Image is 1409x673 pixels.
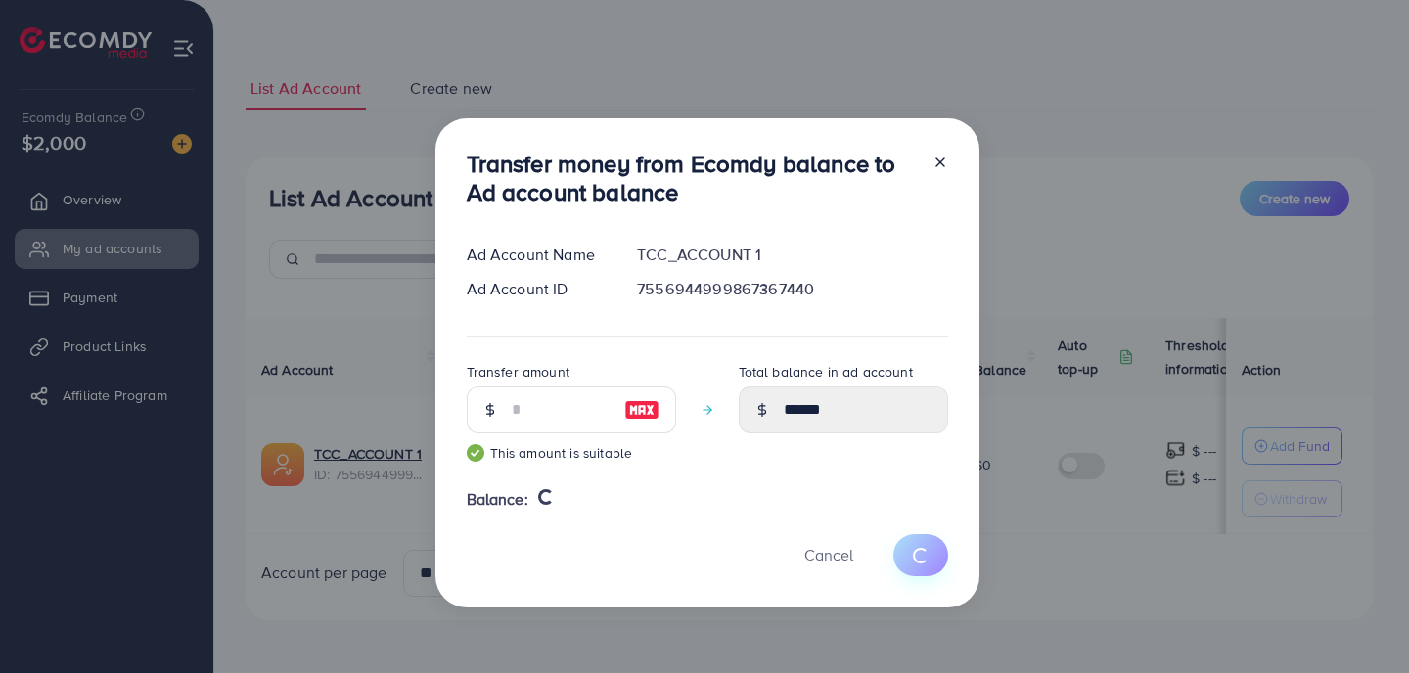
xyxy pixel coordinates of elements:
small: This amount is suitable [467,443,676,463]
img: guide [467,444,484,462]
div: Ad Account Name [451,244,622,266]
span: Cancel [804,544,853,565]
div: 7556944999867367440 [621,278,963,300]
button: Cancel [780,534,878,576]
iframe: Chat [1326,585,1394,658]
div: Ad Account ID [451,278,622,300]
label: Total balance in ad account [739,362,913,381]
img: image [624,398,659,422]
label: Transfer amount [467,362,569,381]
div: TCC_ACCOUNT 1 [621,244,963,266]
h3: Transfer money from Ecomdy balance to Ad account balance [467,150,917,206]
span: Balance: [467,488,528,511]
